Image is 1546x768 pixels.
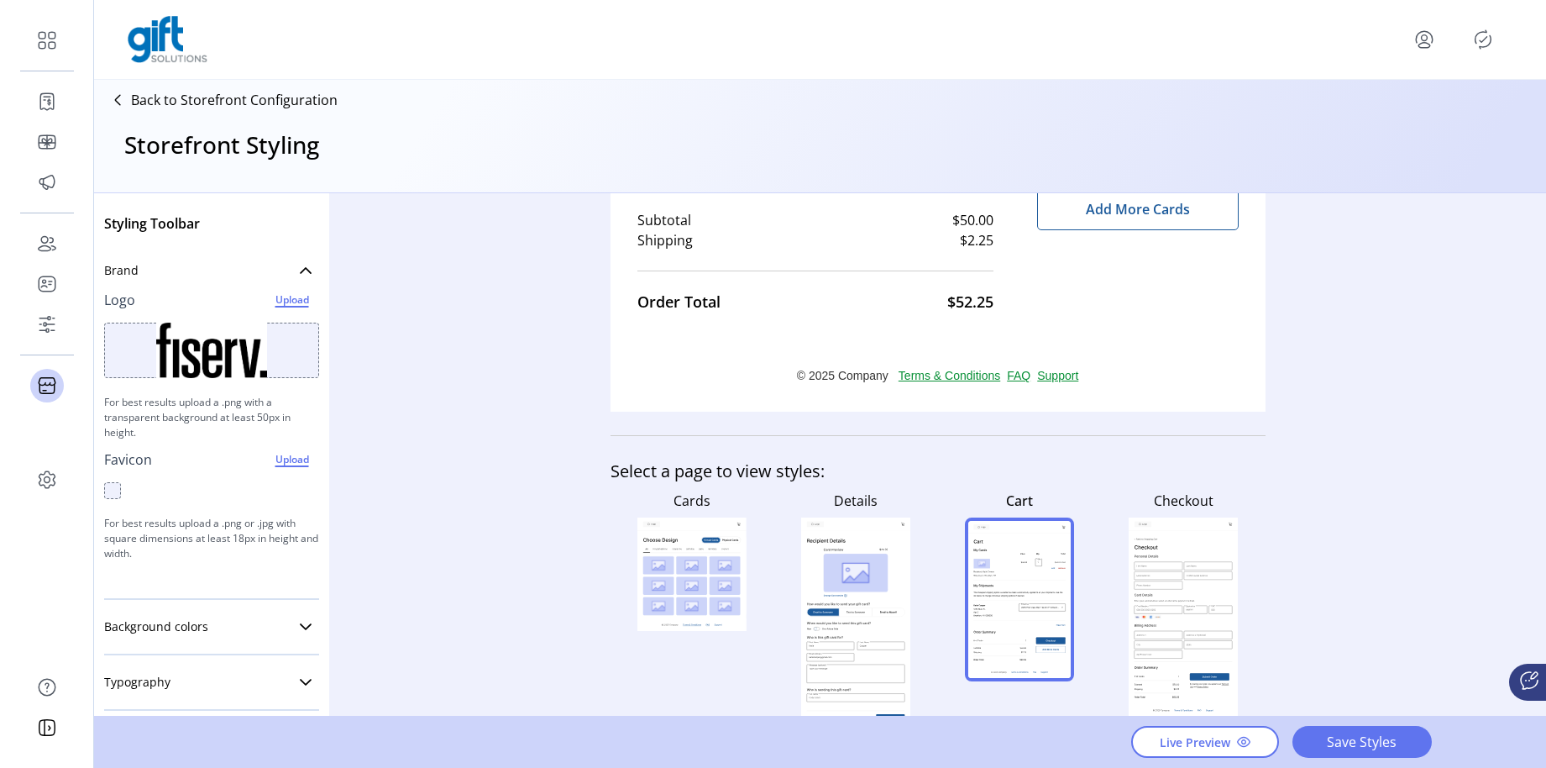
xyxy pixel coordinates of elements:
[1037,367,1078,385] a: Support
[104,509,319,568] p: For best results upload a .png or .jpg with square dimensions at least 18px in height and width.
[1131,726,1279,758] button: Live Preview
[673,484,710,518] p: Cards
[128,16,207,63] img: logo
[104,265,139,276] span: Brand
[947,291,993,313] h4: $52.25
[1160,734,1230,751] span: Live Preview
[1006,484,1033,518] p: Cart
[1292,726,1432,758] button: Save Styles
[637,210,691,230] p: Subtotal
[104,621,208,633] span: Background colors
[104,676,170,688] span: Typography
[1470,26,1496,53] button: Publisher Panel
[104,213,319,234] p: Styling Toolbar
[952,210,993,230] p: $50.00
[611,459,1266,484] h4: Select a page to view styles:
[797,367,899,385] p: © 2025 Company
[1007,367,1037,385] a: FAQ
[899,367,1007,385] a: Terms & Conditions
[267,290,317,310] span: Upload
[104,388,319,447] p: For best results upload a .png with a transparent background at least 50px in height.
[637,291,721,313] h4: Order Total
[267,450,317,470] span: Upload
[1154,484,1213,518] p: Checkout
[1037,188,1238,230] button: Add More Cards
[637,230,693,250] p: Shipping
[104,450,152,470] p: Favicon
[124,127,319,162] h3: Storefront Styling
[104,287,319,588] div: Brand
[1411,26,1438,53] button: menu
[104,290,135,310] p: Logo
[834,484,878,518] p: Details
[1314,732,1410,752] span: Save Styles
[131,90,338,110] p: Back to Storefront Configuration
[104,665,319,699] a: Typography
[960,230,993,250] p: $2.25
[104,254,319,287] a: Brand
[104,610,319,644] a: Background colors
